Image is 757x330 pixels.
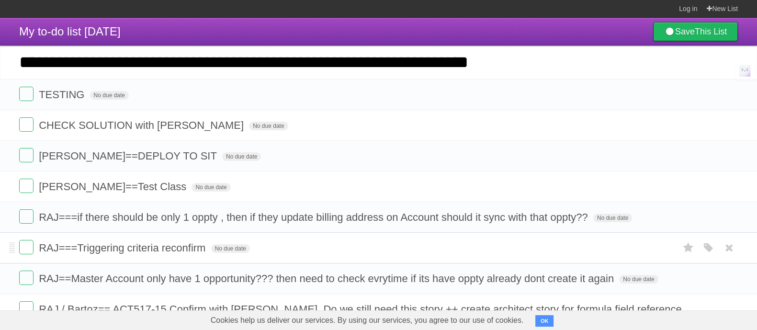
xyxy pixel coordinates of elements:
span: My to-do list [DATE] [19,25,121,38]
span: CHECK SOLUTION with [PERSON_NAME] [39,119,246,131]
span: TESTING [39,89,87,101]
span: RAJ==Master Account only have 1 opportunity??? then need to check evrytime if its have oppty alre... [39,273,616,284]
span: Cookies help us deliver our services. By using our services, you agree to our use of cookies. [201,311,533,330]
label: Star task [679,240,698,256]
label: Done [19,240,34,254]
span: No due date [222,152,261,161]
label: Done [19,209,34,224]
a: SaveThis List [653,22,738,41]
label: Done [19,148,34,162]
span: No due date [90,91,129,100]
span: No due date [192,183,230,192]
span: [PERSON_NAME]==DEPLOY TO SIT [39,150,219,162]
span: RAJ===Triggering criteria reconfirm [39,242,208,254]
span: No due date [211,244,250,253]
span: RAJ===if there should be only 1 oppty , then if they update billing address on Account should it ... [39,211,590,223]
label: Done [19,271,34,285]
span: No due date [619,275,658,284]
label: Done [19,117,34,132]
label: Done [19,179,34,193]
label: Done [19,301,34,316]
button: OK [535,315,554,327]
label: Done [19,87,34,101]
b: This List [695,27,727,36]
span: No due date [593,214,632,222]
span: No due date [249,122,288,130]
span: [PERSON_NAME]==Test Class [39,181,189,193]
